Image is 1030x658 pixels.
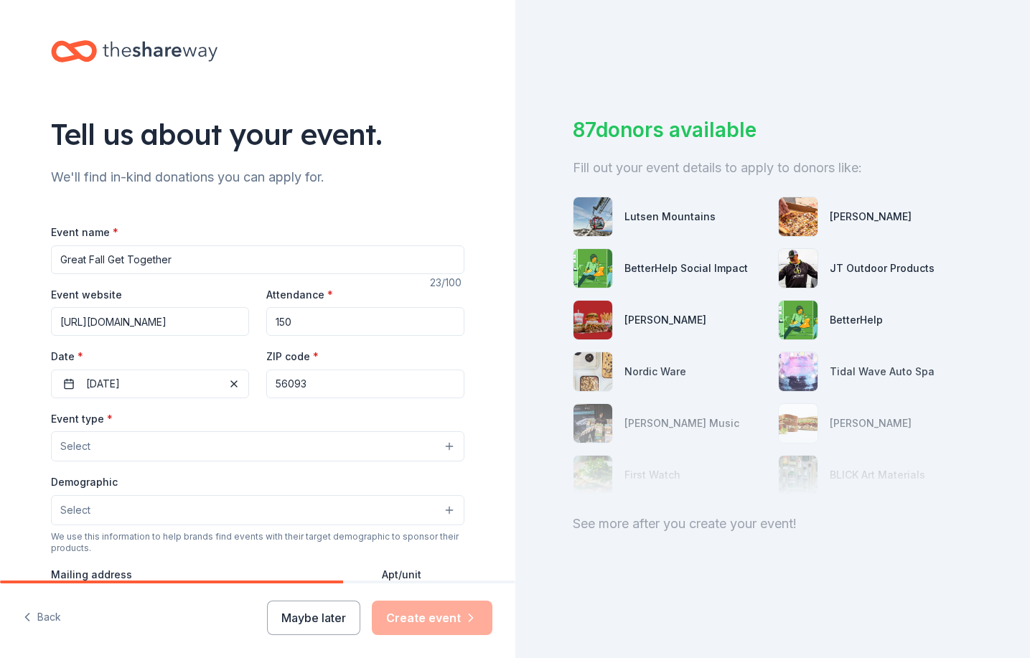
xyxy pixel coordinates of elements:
[51,114,464,154] div: Tell us about your event.
[624,208,716,225] div: Lutsen Mountains
[60,502,90,519] span: Select
[266,307,464,336] input: 20
[51,225,118,240] label: Event name
[51,495,464,525] button: Select
[51,288,122,302] label: Event website
[573,156,973,179] div: Fill out your event details to apply to donors like:
[830,208,912,225] div: [PERSON_NAME]
[779,197,818,236] img: photo for Casey's
[830,260,935,277] div: JT Outdoor Products
[51,166,464,189] div: We'll find in-kind donations you can apply for.
[51,412,113,426] label: Event type
[624,260,748,277] div: BetterHelp Social Impact
[266,370,464,398] input: 12345 (U.S. only)
[830,311,883,329] div: BetterHelp
[51,307,249,336] input: https://www...
[266,349,319,364] label: ZIP code
[23,603,61,633] button: Back
[573,301,612,339] img: photo for Portillo's
[51,431,464,461] button: Select
[51,245,464,274] input: Spring Fundraiser
[573,115,973,145] div: 87 donors available
[267,601,360,635] button: Maybe later
[573,512,973,535] div: See more after you create your event!
[624,311,706,329] div: [PERSON_NAME]
[779,301,818,339] img: photo for BetterHelp
[573,197,612,236] img: photo for Lutsen Mountains
[51,475,118,489] label: Demographic
[573,249,612,288] img: photo for BetterHelp Social Impact
[266,288,333,302] label: Attendance
[430,274,464,291] div: 23 /100
[779,249,818,288] img: photo for JT Outdoor Products
[51,568,132,582] label: Mailing address
[382,568,421,582] label: Apt/unit
[51,370,249,398] button: [DATE]
[60,438,90,455] span: Select
[51,531,464,554] div: We use this information to help brands find events with their target demographic to sponsor their...
[51,349,249,364] label: Date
